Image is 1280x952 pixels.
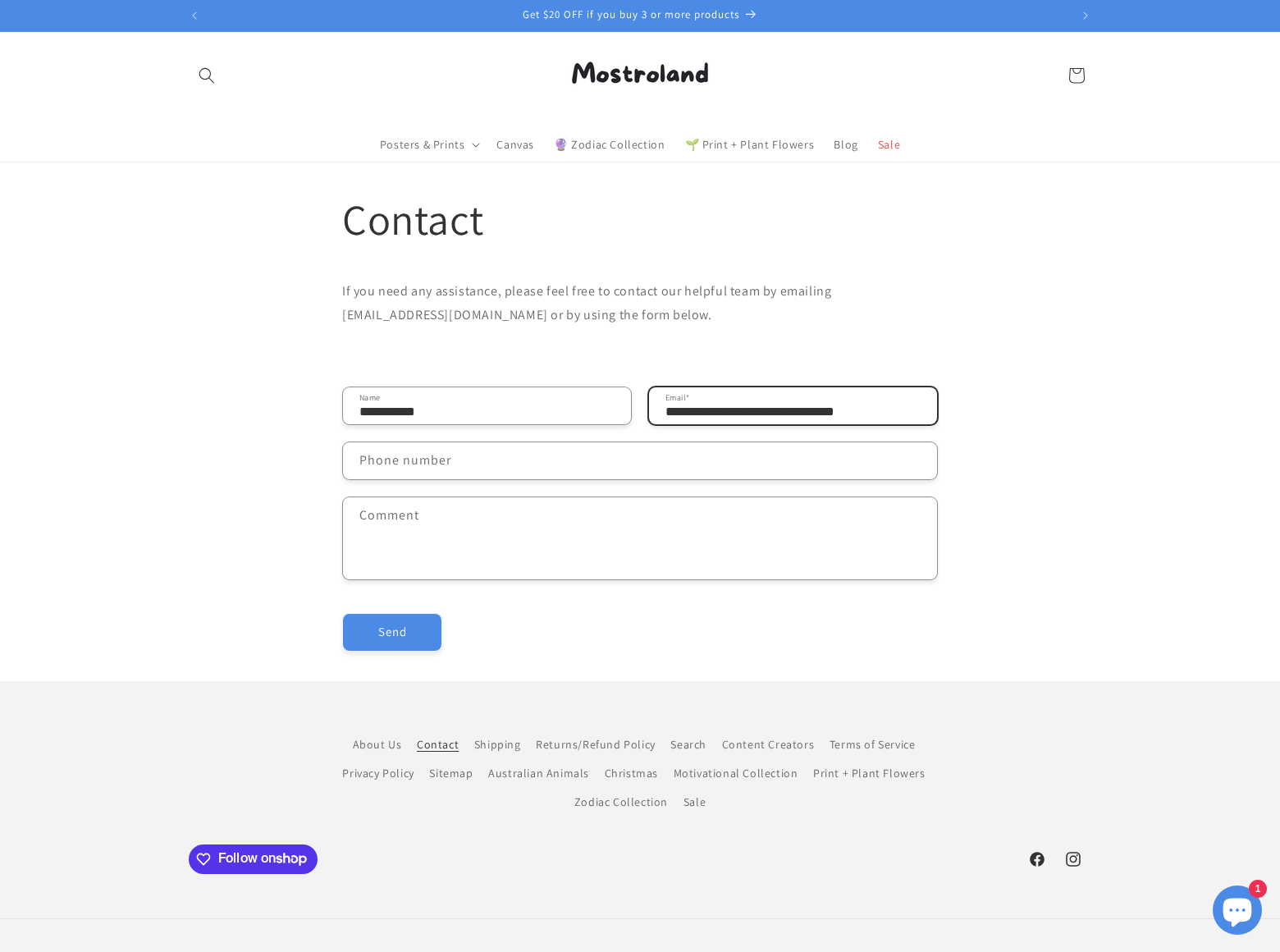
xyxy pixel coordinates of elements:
span: Canvas [496,137,534,152]
inbox-online-store-chat: Shopify online store chat [1208,886,1267,939]
a: Mostroland [540,32,741,118]
a: Blog [824,127,867,162]
a: Contact [417,730,459,759]
button: Send [342,613,442,652]
summary: Posters & Prints [370,127,487,162]
a: Privacy Policy [342,759,414,788]
a: Christmas [605,759,658,788]
a: Search [670,730,706,759]
h1: Contact [342,192,938,248]
span: Sale [878,137,900,152]
a: About Us [353,735,402,759]
a: Returns/Refund Policy [536,730,656,759]
span: Get $20 OFF if you buy 3 or more products [523,7,739,21]
a: Shipping [474,730,521,759]
img: Mostroland [546,39,734,112]
a: Content Creators [722,730,815,759]
a: Canvas [487,127,544,162]
span: 🔮 Zodiac Collection [554,137,665,152]
p: If you need any assistance, please feel free to contact our helpful team by emailing [EMAIL_ADDRE... [342,280,938,327]
summary: Search [189,57,225,94]
a: 🌱 Print + Plant Flowers [675,127,825,162]
a: Terms of Service [830,730,916,759]
a: Zodiac Collection [574,788,668,817]
a: Australian Animals [488,759,589,788]
span: Posters & Prints [380,137,465,152]
a: Sitemap [429,759,473,788]
a: 🔮 Zodiac Collection [544,127,674,162]
a: Motivational Collection [674,759,798,788]
a: Sale [683,788,706,817]
span: Blog [834,137,857,152]
span: 🌱 Print + Plant Flowers [685,137,815,152]
a: Print + Plant Flowers [813,759,926,788]
a: Sale [868,127,910,162]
